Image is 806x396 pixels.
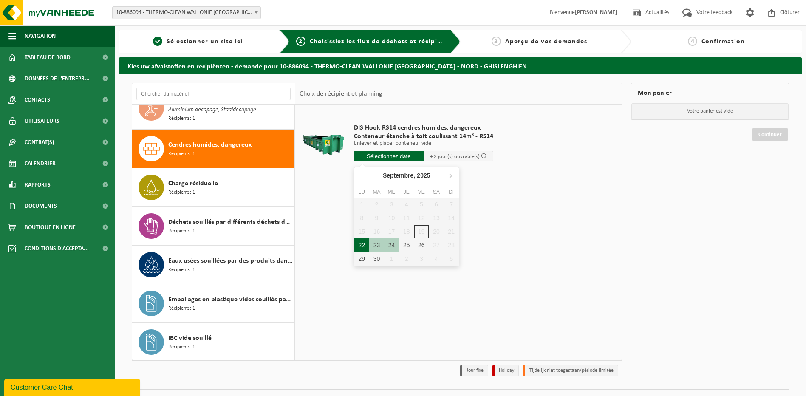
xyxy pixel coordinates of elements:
button: Base inorganique liquide en IBC Aluminium decapage, Staaldecapage. Récipients: 1 [132,89,295,130]
span: Rapports [25,174,51,195]
input: Chercher du matériel [136,88,291,100]
div: Septembre, [379,169,434,182]
div: Lu [354,188,369,196]
span: 4 [688,37,697,46]
div: Di [444,188,459,196]
span: Confirmation [701,38,745,45]
span: Récipients: 1 [168,343,195,351]
span: 2 [296,37,305,46]
a: 1Sélectionner un site ici [123,37,273,47]
span: + 2 jour(s) ouvrable(s) [430,154,480,159]
span: 10-886094 - THERMO-CLEAN WALLONIE FRANCE - NORD - GHISLENGHIEN [112,6,261,19]
div: 30 [369,252,384,266]
span: Choisissiez les flux de déchets et récipients [310,38,451,45]
div: 26 [414,238,429,252]
button: Cendres humides, dangereux Récipients: 1 [132,130,295,168]
h2: Kies uw afvalstoffen en recipiënten - demande pour 10-886094 - THERMO-CLEAN WALLONIE [GEOGRAPHIC_... [119,57,802,74]
span: Boutique en ligne [25,217,76,238]
div: 29 [354,252,369,266]
span: Tableau de bord [25,47,71,68]
span: Navigation [25,25,56,47]
span: Aluminium decapage, Staaldecapage. [168,105,257,115]
span: DIS Hook RS14 cendres humides, dangereux [354,124,493,132]
span: IBC vide souillé [168,333,212,343]
div: 22 [354,238,369,252]
a: Continuer [752,128,788,141]
div: Ma [369,188,384,196]
span: Récipients: 1 [168,305,195,313]
span: Cendres humides, dangereux [168,140,252,150]
div: 2 [399,252,414,266]
div: 24 [384,238,399,252]
span: Sélectionner un site ici [167,38,243,45]
span: Contacts [25,89,50,110]
span: Conditions d'accepta... [25,238,89,259]
span: Eaux usées souillées par des produits dangereux [168,256,292,266]
p: Enlever et placer conteneur vide [354,141,493,147]
span: Utilisateurs [25,110,59,132]
div: 25 [399,238,414,252]
span: 10-886094 - THERMO-CLEAN WALLONIE FRANCE - NORD - GHISLENGHIEN [113,7,260,19]
button: Emballages en plastique vides souillés par des substances dangereuses Récipients: 1 [132,284,295,323]
div: 3 [414,252,429,266]
span: Récipients: 1 [168,189,195,197]
div: Ve [414,188,429,196]
span: Déchets souillés par différents déchets dangereux [168,217,292,227]
input: Sélectionnez date [354,151,424,161]
strong: [PERSON_NAME] [575,9,617,16]
div: Je [399,188,414,196]
span: Calendrier [25,153,56,174]
div: 23 [369,238,384,252]
i: 2025 [417,173,430,178]
button: Eaux usées souillées par des produits dangereux Récipients: 1 [132,246,295,284]
span: 1 [153,37,162,46]
button: IBC vide souillé Récipients: 1 [132,323,295,361]
p: Votre panier est vide [631,103,789,119]
button: Charge résiduelle Récipients: 1 [132,168,295,207]
span: 3 [492,37,501,46]
span: Emballages en plastique vides souillés par des substances dangereuses [168,294,292,305]
div: Me [384,188,399,196]
span: Charge résiduelle [168,178,218,189]
span: Récipients: 1 [168,115,195,123]
button: Déchets souillés par différents déchets dangereux Récipients: 1 [132,207,295,246]
span: Aperçu de vos demandes [505,38,587,45]
span: Contrat(s) [25,132,54,153]
span: Récipients: 1 [168,266,195,274]
div: Sa [429,188,444,196]
span: Données de l'entrepr... [25,68,90,89]
span: Conteneur étanche à toit coulissant 14m³ - RS14 [354,132,493,141]
div: Mon panier [631,83,789,103]
div: 1 [384,252,399,266]
li: Jour fixe [460,365,488,376]
li: Tijdelijk niet toegestaan/période limitée [523,365,618,376]
span: Documents [25,195,57,217]
div: Choix de récipient et planning [295,83,387,105]
li: Holiday [492,365,519,376]
iframe: chat widget [4,377,142,396]
span: Récipients: 1 [168,227,195,235]
span: Récipients: 1 [168,150,195,158]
